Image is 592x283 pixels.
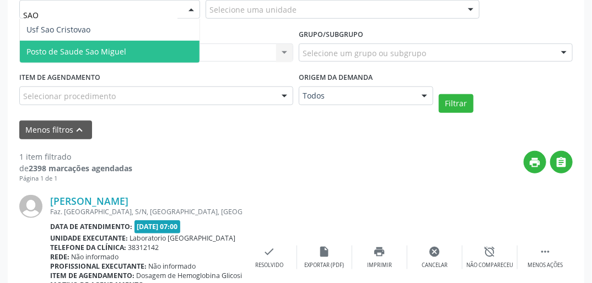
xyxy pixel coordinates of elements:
label: Origem da demanda [299,69,373,86]
span: Todos [303,90,411,101]
a: [PERSON_NAME] [50,195,128,207]
span: Não informado [72,252,119,262]
span: Selecione um grupo ou subgrupo [303,47,426,59]
div: de [19,162,132,174]
i: print [374,246,386,258]
i: cancel [429,246,441,258]
span: Selecionar procedimento [23,90,116,102]
i:  [556,156,568,168]
i: alarm_off [484,246,496,258]
i:  [539,246,551,258]
span: Não informado [149,262,196,271]
b: Data de atendimento: [50,222,132,231]
i: keyboard_arrow_up [74,124,86,136]
div: Faz. [GEOGRAPHIC_DATA], S/N, [GEOGRAPHIC_DATA], [GEOGRAPHIC_DATA] [50,207,242,216]
b: Telefone da clínica: [50,243,126,252]
div: Menos ações [528,262,563,269]
span: Laboratorio [GEOGRAPHIC_DATA] [130,233,236,243]
div: Cancelar [422,262,448,269]
div: Exportar (PDF) [305,262,345,269]
label: Grupo/Subgrupo [299,26,363,43]
strong: 2398 marcações agendadas [29,163,132,173]
span: [DATE] 07:00 [134,220,181,233]
input: Selecione uma UBS [23,4,177,26]
div: Resolvido [255,262,283,269]
div: Imprimir [367,262,392,269]
b: Rede: [50,252,69,262]
span: Usf Sao Cristovao [26,24,90,35]
span: Dosagem de Hemoglobina Glicosilada [137,271,282,280]
div: Não compareceu [466,262,513,269]
i: insert_drive_file [319,246,331,258]
button:  [550,151,573,173]
i: print [529,156,541,168]
i: check [263,246,276,258]
div: Página 1 de 1 [19,174,132,183]
button: print [524,151,546,173]
b: Item de agendamento: [50,271,134,280]
label: Item de agendamento [19,69,100,86]
span: 38312142 [128,243,159,252]
button: Filtrar [439,94,473,113]
img: img [19,195,42,218]
button: Menos filtroskeyboard_arrow_up [19,121,92,140]
b: Profissional executante: [50,262,147,271]
b: Unidade executante: [50,233,128,243]
span: Posto de Saude Sao Miguel [26,46,126,57]
div: 1 item filtrado [19,151,132,162]
span: Selecione uma unidade [209,4,297,15]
